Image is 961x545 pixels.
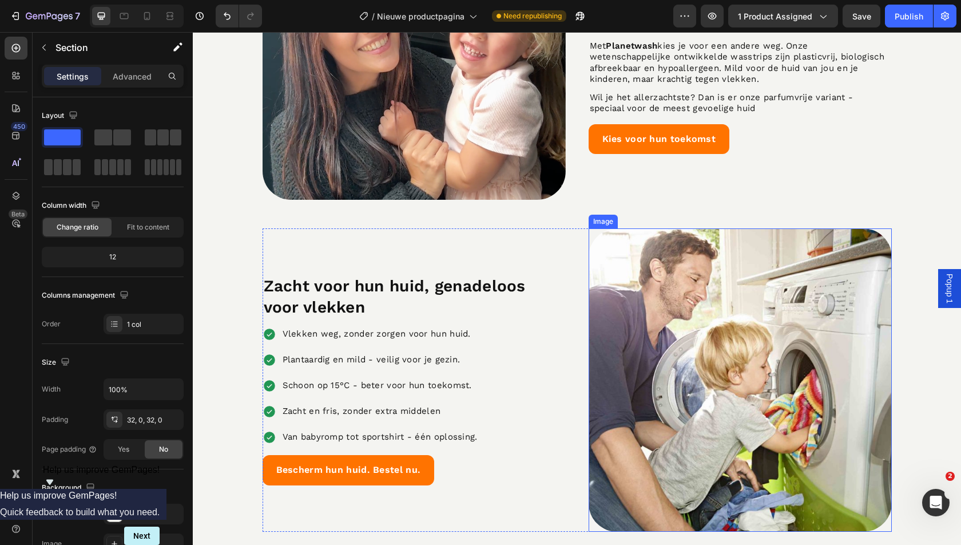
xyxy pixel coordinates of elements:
[90,397,285,413] p: Van babyromp tot sportshirt - één oplossing.
[885,5,933,27] button: Publish
[127,415,181,425] div: 32, 0, 32, 0
[852,11,871,21] span: Save
[396,59,699,84] h2: Wil je het allerzachtste? Dan is er onze parfumvrije variant - speciaal voor de meest gevoelige huid
[42,414,68,425] div: Padding
[90,372,285,387] p: Zacht en fris, zonder extra middelen
[55,41,149,54] p: Section
[193,32,961,545] iframe: Design area
[113,70,152,82] p: Advanced
[70,423,242,453] button: <p>Bescherm hun huid. Bestel nu.</p>
[57,70,89,82] p: Settings
[503,11,562,21] span: Need republishing
[159,444,168,455] span: No
[728,5,838,27] button: 1 product assigned
[410,99,523,116] p: Kies voor hun toekomst
[127,222,169,232] span: Fit to content
[11,122,27,131] div: 450
[42,444,97,455] div: Page padding
[5,5,85,27] button: 7
[372,10,375,22] span: /
[42,288,131,303] div: Columns management
[396,92,537,123] button: <p>Kies voor hun toekomst</p>
[43,465,160,475] span: Help us improve GemPages!
[377,10,464,22] span: Nieuwe productpagina
[43,465,160,489] button: Show survey - Help us improve GemPages!
[42,108,80,124] div: Layout
[738,10,812,22] span: 1 product assigned
[216,5,262,27] div: Undo/Redo
[396,7,699,54] h2: Met kies je voor een andere weg. Onze wetenschappelijke ontwikkelde wasstrips zijn plasticvrij, b...
[84,430,228,447] p: Bescherm hun huid. Bestel nu.
[398,184,423,195] div: Image
[90,346,285,361] p: Schoon op 15°C - beter voor hun toekomst.
[42,198,102,214] div: Column width
[396,196,699,500] img: gempages_547855915877926032-3e2aff4b-ad24-403b-bdc6-1877834f5a6d.jpg
[57,222,98,232] span: Change ratio
[42,384,61,394] div: Width
[843,5,880,27] button: Save
[44,249,181,265] div: 12
[9,210,27,219] div: Beta
[118,444,129,455] span: Yes
[70,243,373,287] h2: Zacht voor hun huid, genadeloos voor vlekken
[42,355,72,370] div: Size
[127,319,181,330] div: 1 col
[90,294,285,310] p: Vlekken weg, zonder zorgen voor hun huid.
[751,242,763,271] span: Popup 1
[75,9,80,23] p: 7
[42,319,61,329] div: Order
[90,320,285,335] p: Plantaardig en mild - veilig voor je gezin.
[946,472,955,481] span: 2
[413,9,464,19] strong: Planetwash
[895,10,923,22] div: Publish
[922,489,950,516] iframe: Intercom live chat
[104,379,183,400] input: Auto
